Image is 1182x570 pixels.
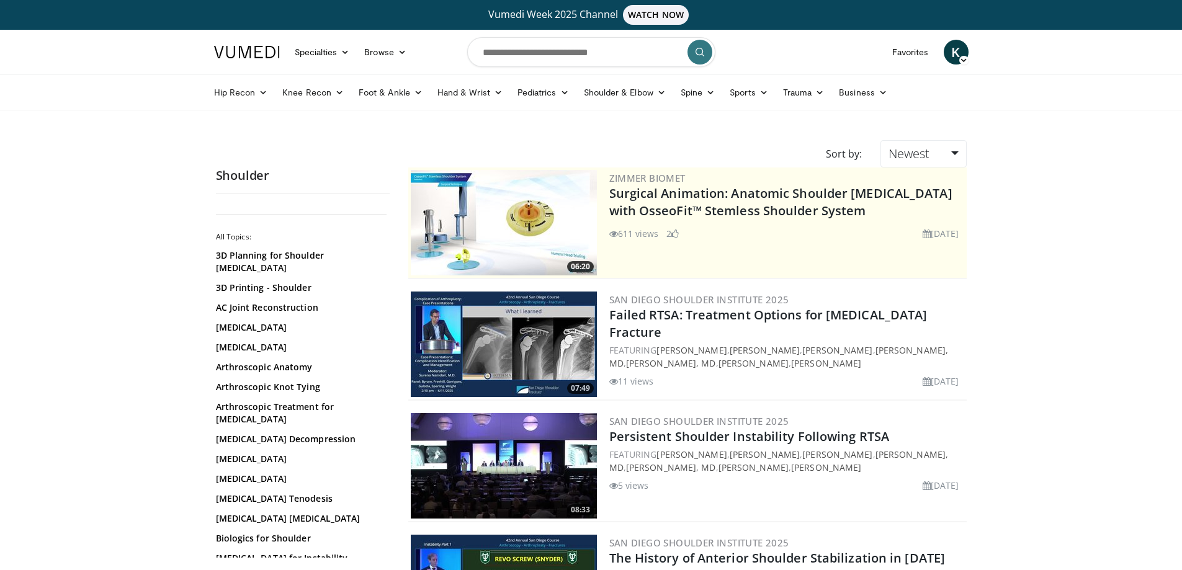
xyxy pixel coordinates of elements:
[216,232,387,242] h2: All Topics:
[626,461,716,473] a: [PERSON_NAME], MD
[673,80,722,105] a: Spine
[730,448,800,460] a: [PERSON_NAME]
[216,473,383,485] a: [MEDICAL_DATA]
[609,479,649,492] li: 5 views
[923,227,959,240] li: [DATE]
[609,537,789,549] a: San Diego Shoulder Institute 2025
[609,185,952,219] a: Surgical Animation: Anatomic Shoulder [MEDICAL_DATA] with OsseoFit™ Stemless Shoulder System
[216,5,967,25] a: Vumedi Week 2025 ChannelWATCH NOW
[776,80,832,105] a: Trauma
[207,80,275,105] a: Hip Recon
[656,448,727,460] a: [PERSON_NAME]
[411,413,597,519] img: 6c6a096a-054b-4bd1-878c-41f99f233a86.300x170_q85_crop-smart_upscale.jpg
[567,261,594,272] span: 06:20
[719,357,789,369] a: [PERSON_NAME]
[567,383,594,394] span: 07:49
[430,80,510,105] a: Hand & Wrist
[623,5,689,25] span: WATCH NOW
[791,357,861,369] a: [PERSON_NAME]
[216,321,383,334] a: [MEDICAL_DATA]
[626,357,716,369] a: [PERSON_NAME], MD
[880,140,966,167] a: Newest
[216,301,383,314] a: AC Joint Reconstruction
[609,448,964,474] div: FEATURING , , , , , ,
[216,341,383,354] a: [MEDICAL_DATA]
[411,292,597,397] a: 07:49
[411,413,597,519] a: 08:33
[666,227,679,240] li: 2
[609,306,928,341] a: Failed RTSA: Treatment Options for [MEDICAL_DATA] Fracture
[609,227,659,240] li: 611 views
[791,461,861,473] a: [PERSON_NAME]
[351,80,430,105] a: Foot & Ankle
[730,344,800,356] a: [PERSON_NAME]
[467,37,715,67] input: Search topics, interventions
[216,381,383,393] a: Arthroscopic Knot Tying
[411,292,597,397] img: a1a5fb28-97c6-4892-91ee-8190a965c773.300x170_q85_crop-smart_upscale.jpg
[357,40,414,65] a: Browse
[609,375,654,388] li: 11 views
[944,40,969,65] a: K
[216,361,383,373] a: Arthroscopic Anatomy
[722,80,776,105] a: Sports
[923,375,959,388] li: [DATE]
[609,428,890,445] a: Persistent Shoulder Instability Following RTSA
[719,461,789,473] a: [PERSON_NAME]
[923,479,959,492] li: [DATE]
[885,40,936,65] a: Favorites
[216,433,383,445] a: [MEDICAL_DATA] Decompression
[216,167,390,184] h2: Shoulder
[609,344,964,370] div: FEATURING , , , , , ,
[216,492,383,505] a: [MEDICAL_DATA] Tenodesis
[609,550,946,566] a: The History of Anterior Shoulder Stabilization in [DATE]
[411,170,597,275] img: 84e7f812-2061-4fff-86f6-cdff29f66ef4.300x170_q85_crop-smart_upscale.jpg
[567,504,594,515] span: 08:33
[802,344,872,356] a: [PERSON_NAME]
[275,80,351,105] a: Knee Recon
[216,282,383,294] a: 3D Printing - Shoulder
[216,552,383,564] a: [MEDICAL_DATA] for Instability
[510,80,576,105] a: Pediatrics
[889,145,929,162] span: Newest
[216,532,383,545] a: Biologics for Shoulder
[216,512,383,525] a: [MEDICAL_DATA] [MEDICAL_DATA]
[216,453,383,465] a: [MEDICAL_DATA]
[817,140,871,167] div: Sort by:
[831,80,895,105] a: Business
[609,415,789,427] a: San Diego Shoulder Institute 2025
[609,293,789,306] a: San Diego Shoulder Institute 2025
[214,46,280,58] img: VuMedi Logo
[576,80,673,105] a: Shoulder & Elbow
[216,249,383,274] a: 3D Planning for Shoulder [MEDICAL_DATA]
[656,344,727,356] a: [PERSON_NAME]
[216,401,383,425] a: Arthroscopic Treatment for [MEDICAL_DATA]
[802,448,872,460] a: [PERSON_NAME]
[609,172,686,184] a: Zimmer Biomet
[411,170,597,275] a: 06:20
[287,40,357,65] a: Specialties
